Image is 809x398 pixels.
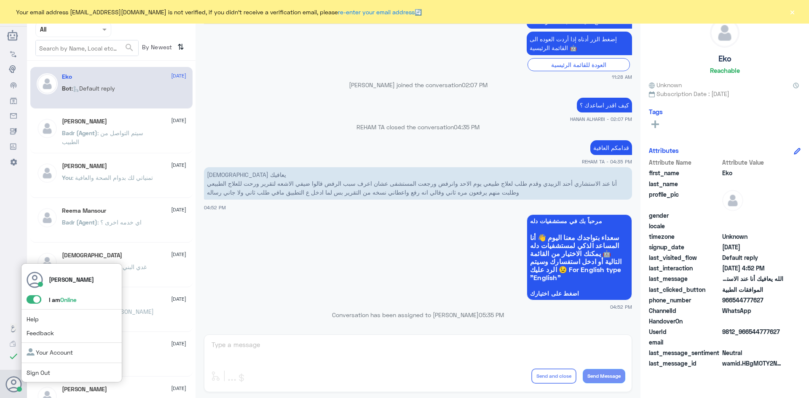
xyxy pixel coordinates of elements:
[649,348,721,357] span: last_message_sentiment
[530,290,629,297] span: اضغط على اختيارك
[649,243,721,251] span: signup_date
[649,285,721,294] span: last_clicked_button
[528,58,630,71] div: العودة للقائمة الرئيسية
[171,251,186,258] span: [DATE]
[62,219,97,226] span: Badr (Agent)
[722,338,783,347] span: null
[722,274,783,283] span: الله يعافيك أنا عند الاستشاري أحند الزبيدي وقدم طلب لعلاج طبيعي يوم الاحد وانرفض ورجعت المستشفى ع...
[722,296,783,305] span: 966544777627
[62,118,107,125] h5: Anas
[177,40,184,54] i: ⇅
[649,89,801,98] span: Subscription Date : [DATE]
[72,85,115,92] span: : Default reply
[649,317,721,326] span: HandoverOn
[462,81,488,88] span: 02:07 PM
[722,327,783,336] span: 9812_966544777627
[49,296,77,303] span: I am
[649,264,721,272] span: last_interaction
[5,376,21,392] button: Avatar
[37,252,58,273] img: defaultAdmin.png
[204,80,632,89] p: [PERSON_NAME] joined the conversation
[37,73,58,94] img: defaultAdmin.png
[171,117,186,124] span: [DATE]
[582,158,632,165] span: REHAM TA - 04:35 PM
[583,369,625,383] button: Send Message
[649,359,721,368] span: last_message_id
[722,232,783,241] span: Unknown
[8,351,19,361] i: check
[722,306,783,315] span: 2
[649,168,721,177] span: first_name
[649,147,679,154] h6: Attributes
[649,179,721,188] span: last_name
[649,222,721,230] span: locale
[62,174,72,181] span: You
[722,264,783,272] span: 2025-08-06T13:52:03.523Z
[139,40,174,57] span: By Newest
[62,386,107,393] h5: ابو سلمان
[649,232,721,241] span: timezone
[718,54,731,64] h5: Eko
[62,129,143,145] span: : سيتم التواصل من الطبيب
[171,295,186,303] span: [DATE]
[72,174,153,181] span: : تمنياتي لك بدوام الصحة والعافية
[722,222,783,230] span: null
[649,211,721,220] span: gender
[171,72,186,80] span: [DATE]
[530,233,629,281] span: سعداء بتواجدك معنا اليوم 👋 أنا المساعد الذكي لمستشفيات دله 🤖 يمكنك الاختيار من القائمة التالية أو...
[710,67,740,74] h6: Reachable
[722,348,783,357] span: 0
[649,190,721,209] span: profile_pic
[49,275,94,284] p: [PERSON_NAME]
[530,218,629,224] span: مرحباً بك في مستشفيات دله
[37,118,58,139] img: defaultAdmin.png
[27,315,39,323] a: Help
[590,140,632,155] p: 6/8/2025, 4:35 PM
[649,327,721,336] span: UserId
[479,311,504,318] span: 05:35 PM
[27,329,54,337] a: Feedback
[60,296,77,303] span: Online
[62,129,97,136] span: Badr (Agent)
[649,338,721,347] span: email
[204,310,632,319] p: Conversation has been assigned to [PERSON_NAME]
[171,385,186,392] span: [DATE]
[454,123,480,131] span: 04:35 PM
[171,340,186,347] span: [DATE]
[37,163,58,184] img: defaultAdmin.png
[62,207,106,214] h5: Reema Mansour
[722,243,783,251] span: 2025-08-04T15:35:52.317Z
[62,85,72,92] span: Bot
[610,303,632,310] span: 04:52 PM
[27,349,73,356] a: Your Account
[204,205,226,210] span: 04:52 PM
[27,369,50,376] a: Sign Out
[204,167,632,200] p: 6/8/2025, 4:52 PM
[722,211,783,220] span: null
[649,296,721,305] span: phone_number
[204,123,632,131] p: REHAM TA closed the conversation
[16,8,422,16] span: Your email address [EMAIL_ADDRESS][DOMAIN_NAME] is not verified, if you didn't receive a verifica...
[649,80,682,89] span: Unknown
[722,359,783,368] span: wamid.HBgMOTY2NTQ0Nzc3NjI3FQIAEhgUM0E0RTQ3RjAyNENDRkE5NUI2N0EA
[37,207,58,228] img: defaultAdmin.png
[722,190,743,211] img: defaultAdmin.png
[612,73,632,80] span: 11:28 AM
[649,108,663,115] h6: Tags
[171,206,186,214] span: [DATE]
[124,43,134,53] span: search
[124,41,134,55] button: search
[527,32,632,55] p: 6/8/2025, 11:28 AM
[171,161,186,169] span: [DATE]
[62,73,72,80] h5: Eko
[722,158,783,167] span: Attribute Value
[97,219,142,226] span: : اي خدمه اخرى ؟
[722,285,783,294] span: الموافقات الطبية
[710,19,739,47] img: defaultAdmin.png
[570,115,632,123] span: HANAN ALHARBI - 02:07 PM
[577,98,632,112] p: 6/8/2025, 2:07 PM
[649,253,721,262] span: last_visited_flow
[62,163,107,170] h5: Mohammed ALRASHED
[722,317,783,326] span: null
[338,8,415,16] a: re-enter your email address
